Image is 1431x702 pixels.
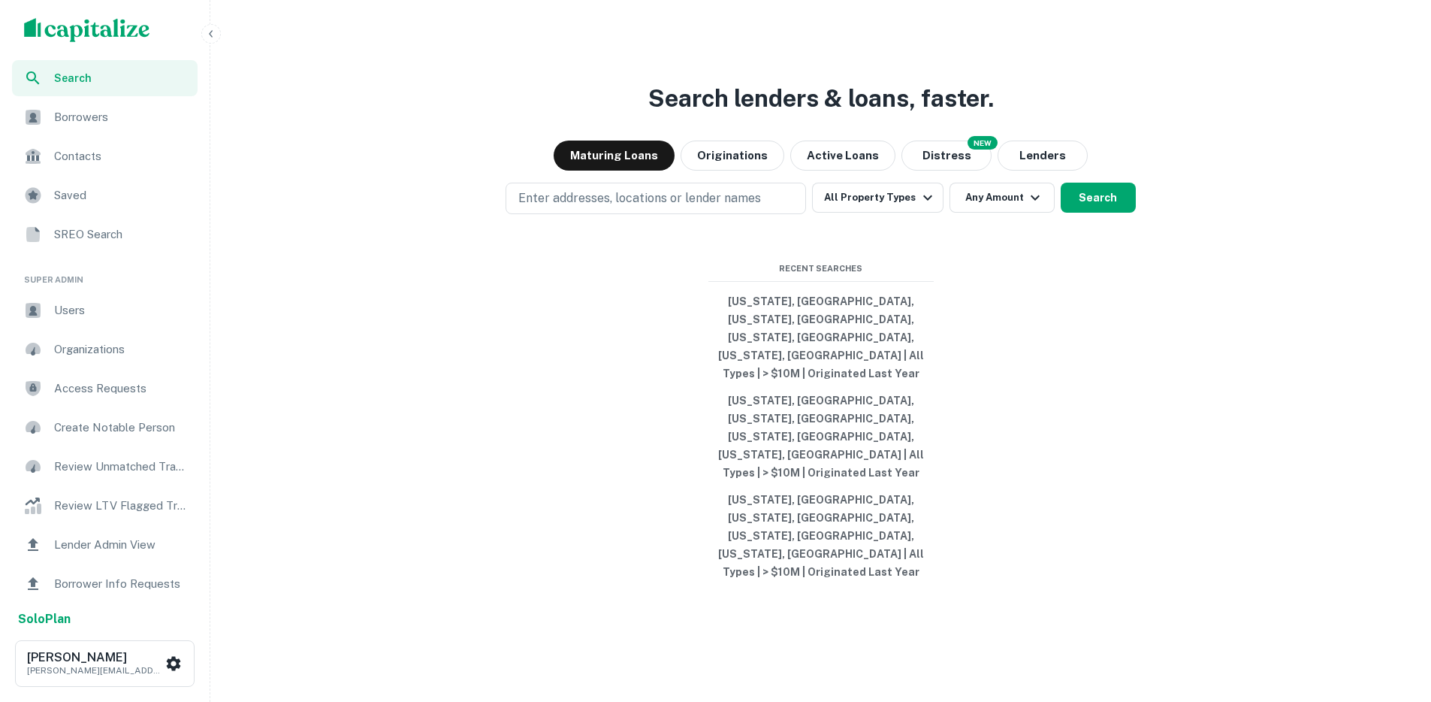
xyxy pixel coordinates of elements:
span: Lender Admin View [54,536,189,554]
h3: Search lenders & loans, faster. [648,80,994,116]
a: Borrower Info Requests [12,566,198,602]
a: Users [12,292,198,328]
button: All Property Types [812,183,943,213]
span: Users [54,301,189,319]
a: SoloPlan [18,610,71,628]
a: Create Notable Person [12,410,198,446]
button: [US_STATE], [GEOGRAPHIC_DATA], [US_STATE], [GEOGRAPHIC_DATA], [US_STATE], [GEOGRAPHIC_DATA], [US_... [708,387,934,486]
span: Saved [54,186,189,204]
button: Enter addresses, locations or lender names [506,183,806,214]
a: Review LTV Flagged Transactions [12,488,198,524]
a: Contacts [12,138,198,174]
span: Recent Searches [708,262,934,275]
iframe: Chat Widget [1356,582,1431,654]
span: Search [54,70,189,86]
button: Active Loans [790,141,895,171]
span: Review Unmatched Transactions [54,458,189,476]
button: [US_STATE], [GEOGRAPHIC_DATA], [US_STATE], [GEOGRAPHIC_DATA], [US_STATE], [GEOGRAPHIC_DATA], [US_... [708,288,934,387]
span: Review LTV Flagged Transactions [54,497,189,515]
a: SREO Search [12,216,198,253]
button: [US_STATE], [GEOGRAPHIC_DATA], [US_STATE], [GEOGRAPHIC_DATA], [US_STATE], [GEOGRAPHIC_DATA], [US_... [708,486,934,586]
span: Organizations [54,340,189,359]
button: Maturing Loans [554,141,675,171]
a: Access Requests [12,371,198,407]
a: Borrowers [12,99,198,135]
a: Saved [12,177,198,213]
li: Super Admin [12,256,198,292]
span: Contacts [54,147,189,165]
button: Search distressed loans with lien and other non-mortgage details. [901,141,992,171]
span: SREO Search [54,225,189,244]
p: [PERSON_NAME][EMAIL_ADDRESS][DOMAIN_NAME] [27,664,162,677]
a: Organizations [12,331,198,368]
div: NEW [968,136,998,150]
span: Create Notable Person [54,419,189,437]
button: Lenders [998,141,1088,171]
h6: [PERSON_NAME] [27,652,162,664]
span: Borrower Info Requests [54,575,189,593]
button: Search [1061,183,1136,213]
strong: Solo Plan [18,612,71,626]
p: Enter addresses, locations or lender names [518,189,761,207]
button: [PERSON_NAME][PERSON_NAME][EMAIL_ADDRESS][DOMAIN_NAME] [15,640,195,687]
span: Borrowers [54,108,189,126]
span: Access Requests [54,380,189,398]
a: Search [12,60,198,96]
a: Review Unmatched Transactions [12,449,198,485]
img: capitalize-logo.png [24,18,150,42]
button: Originations [681,141,784,171]
button: Any Amount [949,183,1055,213]
a: Lender Admin View [12,527,198,563]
